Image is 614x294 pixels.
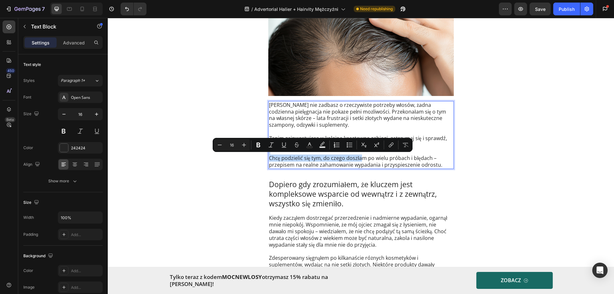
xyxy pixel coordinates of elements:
[61,78,85,83] span: Paragraph 1*
[31,23,85,30] p: Text Block
[58,75,103,86] button: Paragraph 1*
[71,268,101,274] div: Add...
[23,284,35,290] div: Image
[161,117,345,131] p: Zanim zainwestujesz w kolejne kosztowne zabiegi, zatrzymaj się i sprawdź, czy Twoja rutyna nie wy...
[161,84,345,110] p: [PERSON_NAME] nie zadbasz o rzeczywiste potrzeby włosów, żadna codzienna pielęgnacja nie pokaże p...
[114,255,154,263] strong: MOCNEWLOSY
[23,175,103,187] button: Show more
[553,3,580,15] button: Publish
[48,178,78,184] div: Show more
[161,137,345,150] p: Chcę podzielić się tym, do czego doszłam po wielu próbach i błędach – przepisem na realne zahamow...
[251,6,253,12] span: /
[535,6,546,12] span: Save
[530,3,551,15] button: Save
[23,110,40,118] div: Size
[23,232,38,237] div: Padding
[42,5,45,13] p: 7
[213,138,413,152] div: Editor contextual toolbar
[58,212,102,223] input: Auto
[360,6,393,12] span: Need republishing
[592,263,608,278] div: Open Intercom Messenger
[161,162,345,191] p: Dopiero gdy zrozumiałem, że kluczem jest kompleksowe wsparcie od wewnątrz i z zewnątrz, wszystko ...
[6,68,15,73] div: 450
[23,78,35,83] div: Styles
[5,117,15,122] div: Beta
[23,94,31,100] div: Font
[23,198,40,207] div: Size
[32,39,50,46] p: Settings
[71,95,101,100] div: Open Sans
[254,6,338,12] span: Advertorial Halier + Hairvity Mężczyźni
[161,197,345,230] p: Kiedy zacząłem dostrzegać przerzedzenie i nadmierne wypadanie, ogarnął mnie niepokój. Wspomnienie...
[23,62,41,68] div: Text style
[62,256,251,270] p: Tylko teraz z kodem otrzymasz 15% rabatu na [PERSON_NAME]!
[559,6,575,12] div: Publish
[369,254,445,271] a: ZOBACZ
[23,145,33,151] div: Color
[161,237,345,277] p: Zdesperowany sięgnąłem po kilkanaście różnych kosmetyków i suplementów, wydając na nie setki złot...
[23,160,41,169] div: Align
[108,18,614,294] iframe: Design area
[71,285,101,290] div: Add...
[121,3,146,15] div: Undo/Redo
[161,83,346,151] div: Rich Text Editor. Editing area: main
[3,3,48,15] button: 7
[23,268,33,274] div: Color
[63,39,85,46] p: Advanced
[393,259,413,266] p: ZOBACZ
[71,145,101,151] div: 242424
[71,232,101,238] div: Add...
[23,252,54,260] div: Background
[23,215,34,220] div: Width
